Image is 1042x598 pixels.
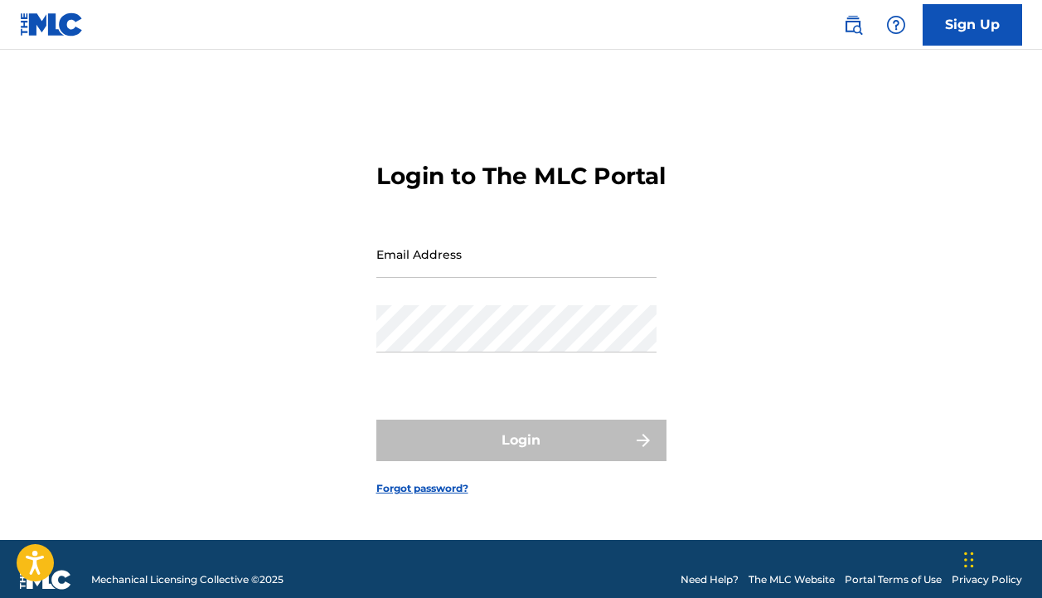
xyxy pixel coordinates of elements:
img: logo [20,570,71,590]
h3: Login to The MLC Portal [376,162,666,191]
a: Need Help? [681,572,739,587]
div: Help [880,8,913,41]
a: Portal Terms of Use [845,572,942,587]
img: search [843,15,863,35]
img: MLC Logo [20,12,84,36]
a: Public Search [836,8,870,41]
span: Mechanical Licensing Collective © 2025 [91,572,284,587]
a: Privacy Policy [952,572,1022,587]
a: Forgot password? [376,481,468,496]
a: The MLC Website [749,572,835,587]
a: Sign Up [923,4,1022,46]
img: help [886,15,906,35]
div: Drag [964,535,974,585]
iframe: Chat Widget [959,518,1042,598]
